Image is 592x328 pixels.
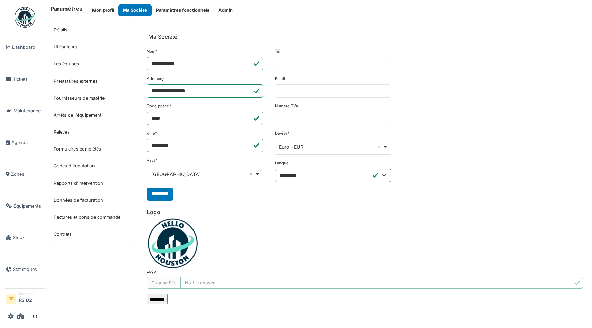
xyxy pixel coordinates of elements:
[51,73,134,90] a: Prestataires externes
[3,127,47,158] a: Agenda
[118,4,152,16] button: Ma Société
[147,157,158,163] label: Pays
[51,175,134,192] a: Rapports d'intervention
[14,108,44,114] span: Maintenance
[19,291,44,297] div: Manager
[275,130,290,136] label: Devise
[214,4,237,16] button: Admin
[155,49,158,54] abbr: Requis
[51,90,134,107] a: Fournisseurs de matériel
[147,209,583,216] h6: Logo
[275,103,298,109] label: Numéro TVA
[3,95,47,127] a: Maintenance
[6,291,44,308] a: RD ManagerR2 D2
[162,76,164,81] abbr: Requis
[155,158,158,163] abbr: Requis
[3,63,47,95] a: Tickets
[147,268,156,274] label: Logo
[275,48,281,54] label: Tél.
[12,44,44,51] span: Dashboard
[13,76,44,82] span: Tickets
[51,157,134,174] a: Codes d'imputation
[376,143,383,150] button: Remove item: 'EUR'
[3,158,47,190] a: Zones
[148,34,177,40] h6: Ma Société
[3,190,47,222] a: Équipements
[51,124,134,140] a: Relevés
[275,160,289,166] label: Langue
[147,218,199,268] img: 7c8bvjfeu1brgtr1swx4ies59ccs
[51,38,134,55] a: Utilisateurs
[51,107,134,124] a: Arrêts de l'équipement
[51,140,134,157] a: Formulaires complétés
[248,171,254,177] button: Remove item: 'BE'
[51,226,134,243] a: Contrats
[51,192,134,209] a: Données de facturation
[11,139,44,146] span: Agenda
[147,103,171,109] label: Code postal
[11,171,44,177] span: Zones
[51,21,134,38] a: Détails
[288,131,290,136] abbr: Requis
[155,131,157,136] abbr: Requis
[147,48,158,54] label: Nom
[14,203,44,209] span: Équipements
[15,7,35,28] img: Badge_color-CXgf-gQk.svg
[275,76,285,82] label: Email
[279,143,383,151] div: Euro - EUR
[6,294,16,304] li: RD
[3,222,47,254] a: Stock
[51,209,134,226] a: Factures et bons de commande
[169,103,171,108] abbr: Requis
[51,55,134,72] a: Les équipes
[13,234,44,241] span: Stock
[13,266,44,273] span: Statistiques
[152,4,214,16] button: Paramètres fonctionnels
[3,31,47,63] a: Dashboard
[51,6,82,12] h6: Paramètres
[19,291,44,306] li: R2 D2
[3,254,47,285] a: Statistiques
[88,4,118,16] button: Mon profil
[147,76,164,82] label: Adresse
[147,130,157,136] label: Ville
[151,171,255,178] div: [GEOGRAPHIC_DATA]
